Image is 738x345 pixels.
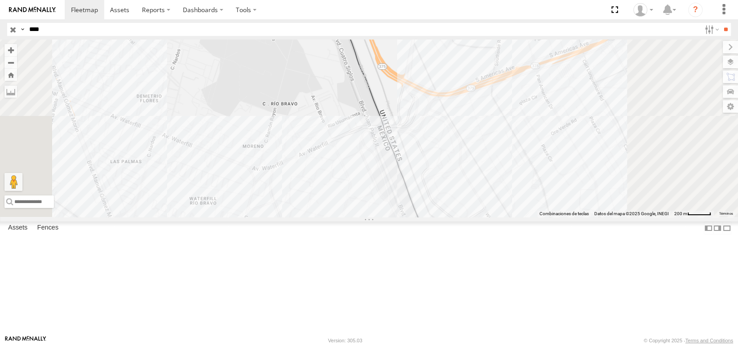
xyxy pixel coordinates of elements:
[713,221,722,234] label: Dock Summary Table to the Right
[674,211,687,216] span: 200 m
[672,211,714,217] button: Escala del mapa: 200 m por 49 píxeles
[688,3,703,17] i: ?
[722,221,731,234] label: Hide Summary Table
[4,56,17,69] button: Zoom out
[33,222,63,234] label: Fences
[4,85,17,98] label: Measure
[630,3,656,17] div: Erick Ramirez
[19,23,26,36] label: Search Query
[4,222,32,234] label: Assets
[9,7,56,13] img: rand-logo.svg
[4,173,22,191] button: Arrastra al hombrecito al mapa para abrir Street View
[4,69,17,81] button: Zoom Home
[328,338,362,343] div: Version: 305.03
[701,23,720,36] label: Search Filter Options
[539,211,589,217] button: Combinaciones de teclas
[685,338,733,343] a: Terms and Conditions
[4,44,17,56] button: Zoom in
[723,100,738,113] label: Map Settings
[704,221,713,234] label: Dock Summary Table to the Left
[644,338,733,343] div: © Copyright 2025 -
[719,212,733,215] a: Términos
[5,336,46,345] a: Visit our Website
[594,211,669,216] span: Datos del mapa ©2025 Google, INEGI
